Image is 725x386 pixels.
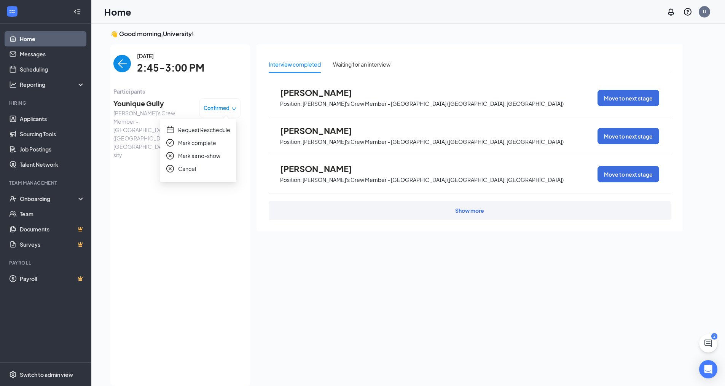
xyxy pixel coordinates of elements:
[598,166,659,182] button: Move to next stage
[204,104,229,112] span: Confirmed
[20,206,85,222] a: Team
[711,333,717,340] div: 2
[9,195,17,203] svg: UserCheck
[20,31,85,46] a: Home
[231,106,237,112] span: down
[280,126,364,136] span: [PERSON_NAME]
[166,152,174,160] span: close-circle
[113,109,193,159] span: [PERSON_NAME]'s Crew Member - [GEOGRAPHIC_DATA] ([GEOGRAPHIC_DATA], [GEOGRAPHIC_DATA]) at University
[113,55,131,72] button: back-button
[20,126,85,142] a: Sourcing Tools
[280,164,364,174] span: [PERSON_NAME]
[178,126,230,134] span: Request Reschedule
[20,81,85,88] div: Reporting
[666,7,676,16] svg: Notifications
[178,164,196,173] span: Cancel
[20,142,85,157] a: Job Postings
[137,60,204,76] span: 2:45-3:00 PM
[598,90,659,106] button: Move to next stage
[9,180,83,186] div: Team Management
[455,207,484,214] div: Show more
[598,128,659,144] button: Move to next stage
[20,46,85,62] a: Messages
[178,152,220,160] span: Mark as no-show
[9,100,83,106] div: Hiring
[166,139,174,147] span: check-circle
[110,30,683,38] h3: 👋 Good morning, University !
[280,100,302,107] p: Position:
[703,8,706,15] div: U
[9,371,17,378] svg: Settings
[303,176,564,183] p: [PERSON_NAME]'s Crew Member - [GEOGRAPHIC_DATA] ([GEOGRAPHIC_DATA], [GEOGRAPHIC_DATA])
[303,138,564,145] p: [PERSON_NAME]'s Crew Member - [GEOGRAPHIC_DATA] ([GEOGRAPHIC_DATA], [GEOGRAPHIC_DATA])
[20,111,85,126] a: Applicants
[8,8,16,15] svg: WorkstreamLogo
[20,271,85,286] a: PayrollCrown
[20,62,85,77] a: Scheduling
[9,81,17,88] svg: Analysis
[699,360,717,378] div: Open Intercom Messenger
[166,165,174,172] span: close-circle
[178,139,216,147] span: Mark complete
[699,334,717,353] button: ChatActive
[137,52,204,60] span: [DATE]
[20,222,85,237] a: DocumentsCrown
[280,88,364,97] span: [PERSON_NAME]
[704,339,713,348] svg: ChatActive
[280,176,302,183] p: Position:
[333,60,390,69] div: Waiting for an interview
[20,195,78,203] div: Onboarding
[104,5,131,18] h1: Home
[280,138,302,145] p: Position:
[73,8,81,16] svg: Collapse
[303,100,564,107] p: [PERSON_NAME]'s Crew Member - [GEOGRAPHIC_DATA] ([GEOGRAPHIC_DATA], [GEOGRAPHIC_DATA])
[166,126,174,134] span: calendar
[113,98,193,109] span: Younique Gully
[20,371,73,378] div: Switch to admin view
[683,7,692,16] svg: QuestionInfo
[20,157,85,172] a: Talent Network
[9,260,83,266] div: Payroll
[269,60,321,69] div: Interview completed
[113,87,241,96] span: Participants
[20,237,85,252] a: SurveysCrown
